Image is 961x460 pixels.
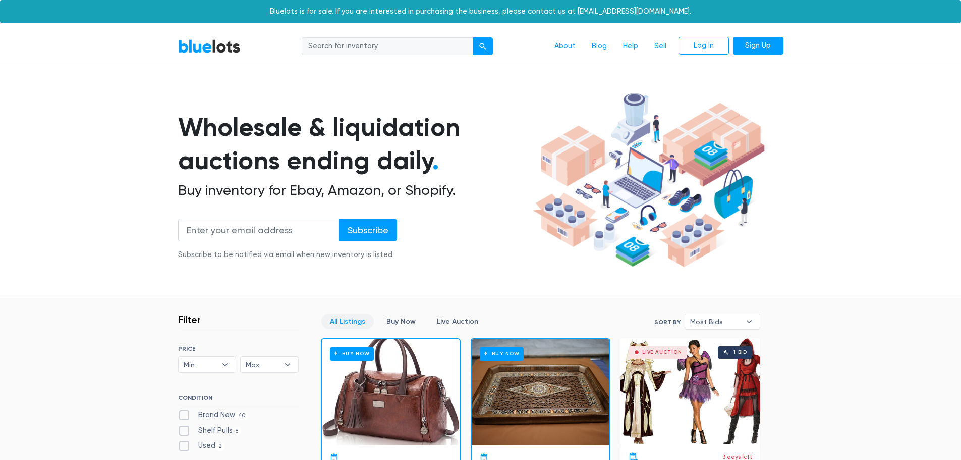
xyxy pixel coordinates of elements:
[529,88,768,272] img: hero-ee84e7d0318cb26816c560f6b4441b76977f77a177738b4e94f68c95b2b83dbb.png
[178,345,299,352] h6: PRICE
[178,249,397,261] div: Subscribe to be notified via email when new inventory is listed.
[178,394,299,405] h6: CONDITION
[615,37,646,56] a: Help
[322,339,460,445] a: Buy Now
[620,338,760,444] a: Live Auction 1 bid
[178,425,242,436] label: Shelf Pulls
[233,427,242,435] span: 8
[654,318,681,327] label: Sort By
[330,347,374,360] h6: Buy Now
[246,357,279,372] span: Max
[277,357,298,372] b: ▾
[184,357,217,372] span: Min
[584,37,615,56] a: Blog
[178,314,201,326] h3: Filter
[428,314,487,329] a: Live Auction
[733,350,747,355] div: 1 bid
[339,219,397,241] input: Subscribe
[178,39,241,54] a: BlueLots
[690,314,741,329] span: Most Bids
[480,347,524,360] h6: Buy Now
[178,219,340,241] input: Enter your email address
[378,314,424,329] a: Buy Now
[178,111,529,178] h1: Wholesale & liquidation auctions ending daily
[215,443,225,451] span: 2
[472,339,609,445] a: Buy Now
[178,410,249,421] label: Brand New
[178,182,529,199] h2: Buy inventory for Ebay, Amazon, or Shopify.
[642,350,682,355] div: Live Auction
[214,357,236,372] b: ▾
[235,412,249,420] span: 40
[178,440,225,451] label: Used
[679,37,729,55] a: Log In
[432,145,439,176] span: .
[302,37,473,56] input: Search for inventory
[733,37,783,55] a: Sign Up
[739,314,760,329] b: ▾
[646,37,674,56] a: Sell
[546,37,584,56] a: About
[321,314,374,329] a: All Listings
